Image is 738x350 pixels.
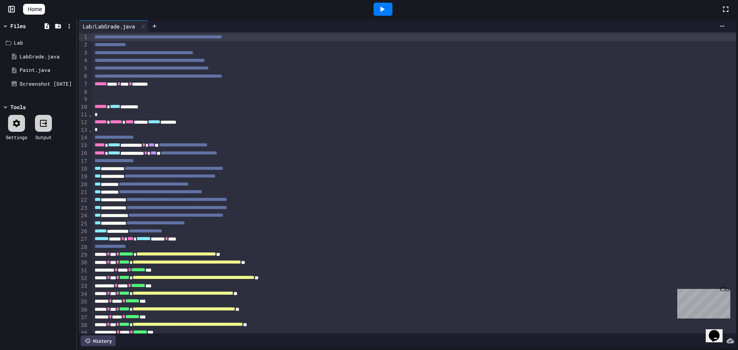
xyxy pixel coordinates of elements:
div: 37 [79,314,88,322]
div: 4 [79,57,88,65]
div: History [81,335,116,346]
span: Fold line [88,127,92,133]
div: 19 [79,173,88,181]
div: 39 [79,330,88,337]
div: 3 [79,49,88,57]
div: Output [35,134,52,141]
div: 36 [79,306,88,314]
div: 10 [79,103,88,111]
div: 1 [79,33,88,41]
div: 34 [79,290,88,298]
div: 28 [79,244,88,251]
div: 17 [79,158,88,165]
span: Fold line [88,111,92,118]
div: 8 [79,88,88,96]
div: Lab/LabGrade.java [79,20,148,32]
div: 35 [79,298,88,306]
div: 6 [79,73,88,80]
div: 11 [79,111,88,119]
div: 15 [79,142,88,149]
a: Home [23,4,45,15]
span: Home [28,5,42,13]
div: 22 [79,196,88,204]
div: 7 [79,80,88,88]
div: 16 [79,149,88,157]
div: 31 [79,267,88,275]
div: 21 [79,189,88,196]
div: 2 [79,41,88,49]
div: 5 [79,65,88,72]
div: Tools [10,103,26,111]
div: Lab [14,39,74,47]
div: 14 [79,134,88,142]
div: 25 [79,220,88,228]
div: 30 [79,259,88,267]
div: Paint.java [20,66,74,74]
div: 38 [79,322,88,329]
div: 12 [79,119,88,126]
div: 33 [79,282,88,290]
div: Chat with us now!Close [3,3,53,49]
div: 13 [79,126,88,134]
div: Screenshot [DATE] 235911.png [20,80,74,88]
div: 9 [79,96,88,103]
div: Lab/LabGrade.java [79,22,139,30]
div: 29 [79,251,88,259]
iframe: chat widget [674,286,730,318]
div: 18 [79,165,88,173]
div: LabGrade.java [20,53,74,61]
div: Files [10,22,26,30]
iframe: chat widget [706,319,730,342]
div: 23 [79,204,88,212]
div: 27 [79,236,88,243]
div: 20 [79,181,88,189]
div: 32 [79,275,88,282]
div: Settings [6,134,27,141]
div: 26 [79,228,88,236]
div: 24 [79,212,88,220]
